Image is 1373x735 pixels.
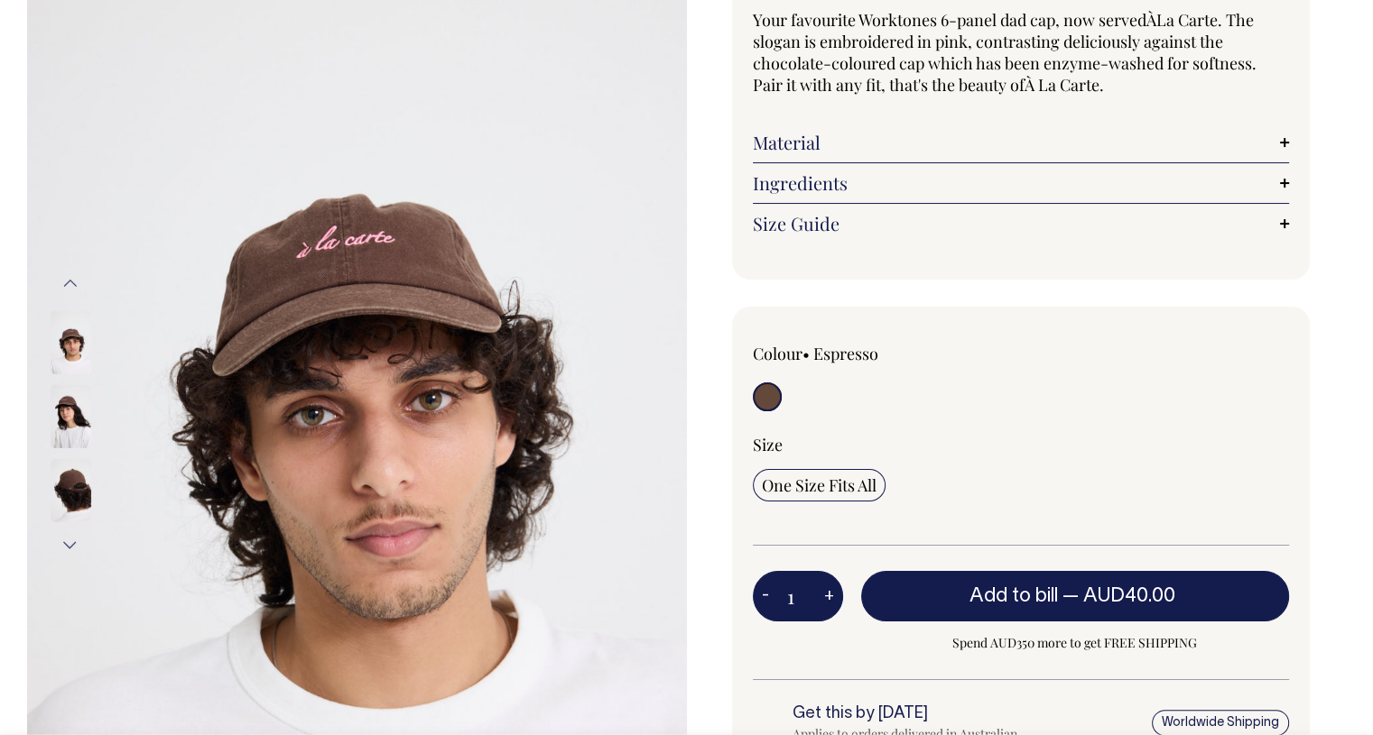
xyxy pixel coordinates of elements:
[753,213,1290,234] a: Size Guide
[753,172,1290,194] a: Ingredients
[1083,587,1175,605] span: AUD40.00
[753,578,778,614] button: -
[57,263,84,304] button: Previous
[753,343,968,364] div: Colour
[1146,9,1156,31] span: À
[1062,587,1180,605] span: —
[813,343,878,364] label: Espresso
[57,524,84,565] button: Next
[753,132,1290,153] a: Material
[51,385,91,448] img: espresso
[802,343,810,364] span: •
[969,587,1058,605] span: Add to bill
[793,705,1045,723] h6: Get this by [DATE]
[815,578,843,614] button: +
[51,459,91,522] img: espresso
[753,52,1257,96] span: nzyme-washed for softness. Pair it with any fit, that's the beauty of À La Carte.
[753,9,1290,96] p: Your favourite Worktones 6-panel dad cap, now served La Carte. The slogan is embroidered in pink,...
[861,632,1290,654] span: Spend AUD350 more to get FREE SHIPPING
[753,434,1290,455] div: Size
[762,474,877,496] span: One Size Fits All
[861,571,1290,621] button: Add to bill —AUD40.00
[51,311,91,374] img: espresso
[753,469,886,501] input: One Size Fits All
